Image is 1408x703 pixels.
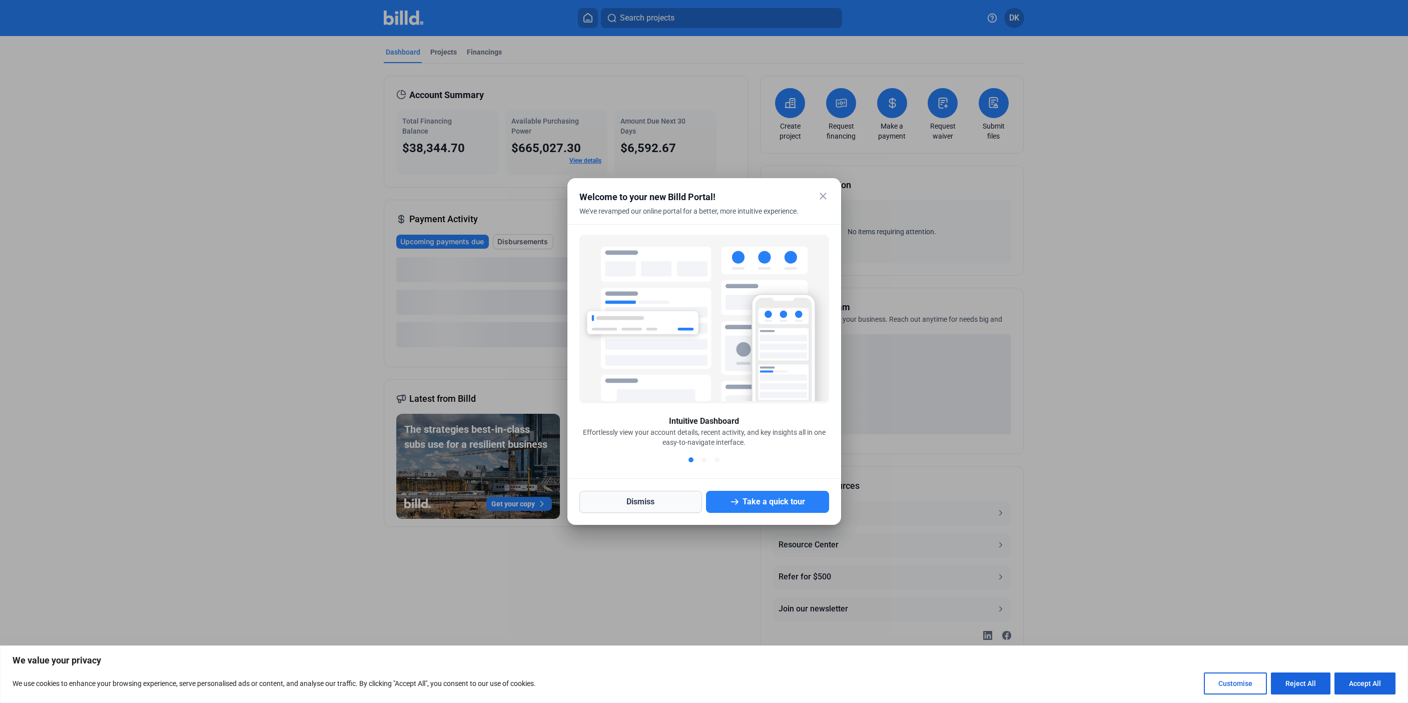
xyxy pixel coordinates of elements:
button: Customise [1204,672,1267,694]
div: Intuitive Dashboard [669,415,739,427]
p: We value your privacy [13,654,1395,666]
div: Welcome to your new Billd Portal! [579,190,804,204]
button: Take a quick tour [706,491,829,513]
button: Dismiss [579,491,702,513]
button: Accept All [1334,672,1395,694]
div: Effortlessly view your account details, recent activity, and key insights all in one easy-to-navi... [579,427,829,447]
button: Reject All [1271,672,1330,694]
div: We've revamped our online portal for a better, more intuitive experience. [579,206,804,228]
p: We use cookies to enhance your browsing experience, serve personalised ads or content, and analys... [13,677,536,689]
mat-icon: close [817,190,829,202]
